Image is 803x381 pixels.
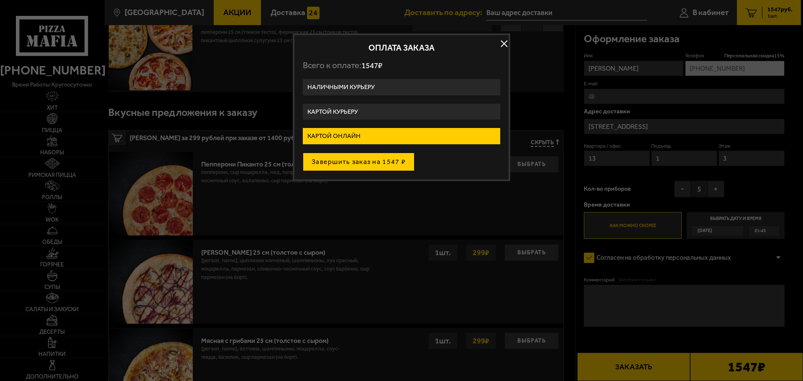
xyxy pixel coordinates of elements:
label: Наличными курьеру [303,79,500,95]
p: Всего к оплате: [303,60,500,71]
label: Картой онлайн [303,128,500,144]
span: 1547 ₽ [361,61,382,70]
button: Завершить заказ на 1547 ₽ [303,153,414,171]
h2: Оплата заказа [303,43,500,52]
label: Картой курьеру [303,104,500,120]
